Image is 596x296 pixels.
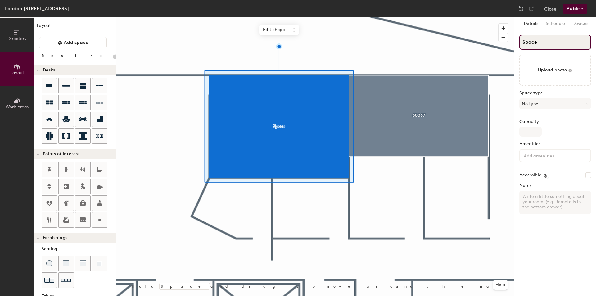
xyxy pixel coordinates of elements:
img: Couch (x3) [61,276,71,285]
div: London [STREET_ADDRESS] [5,5,69,12]
button: Couch (corner) [92,256,107,271]
button: Close [544,4,557,14]
img: Couch (x2) [44,275,54,285]
span: Points of Interest [43,152,80,157]
span: Directory [7,36,27,41]
label: Accessible [519,173,541,178]
img: Redo [528,6,534,12]
button: Couch (x2) [42,272,57,288]
input: Add amenities [522,152,578,159]
span: Work Areas [6,104,29,110]
h1: Layout [34,22,116,32]
button: Add space [39,37,107,48]
button: Stool [42,256,57,271]
span: Add space [64,39,88,46]
button: Help [493,280,508,290]
label: Space type [519,91,591,96]
div: Resize [42,53,110,58]
button: No type [519,98,591,109]
img: Couch (middle) [80,260,86,266]
label: Capacity [519,119,591,124]
span: Layout [10,70,24,75]
button: Details [520,17,542,30]
img: Cushion [63,260,69,266]
label: Notes [519,183,591,188]
button: Devices [569,17,592,30]
span: Desks [43,68,55,73]
div: Seating [42,246,116,253]
label: Amenities [519,142,591,147]
span: Edit shape [259,25,289,35]
span: Furnishings [43,235,67,240]
button: Schedule [542,17,569,30]
button: Couch (x3) [58,272,74,288]
img: Couch (corner) [97,260,103,266]
button: Cushion [58,256,74,271]
button: Upload photo [519,55,591,86]
button: Couch (middle) [75,256,91,271]
img: Undo [518,6,524,12]
button: Publish [563,4,587,14]
img: Stool [46,260,52,266]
